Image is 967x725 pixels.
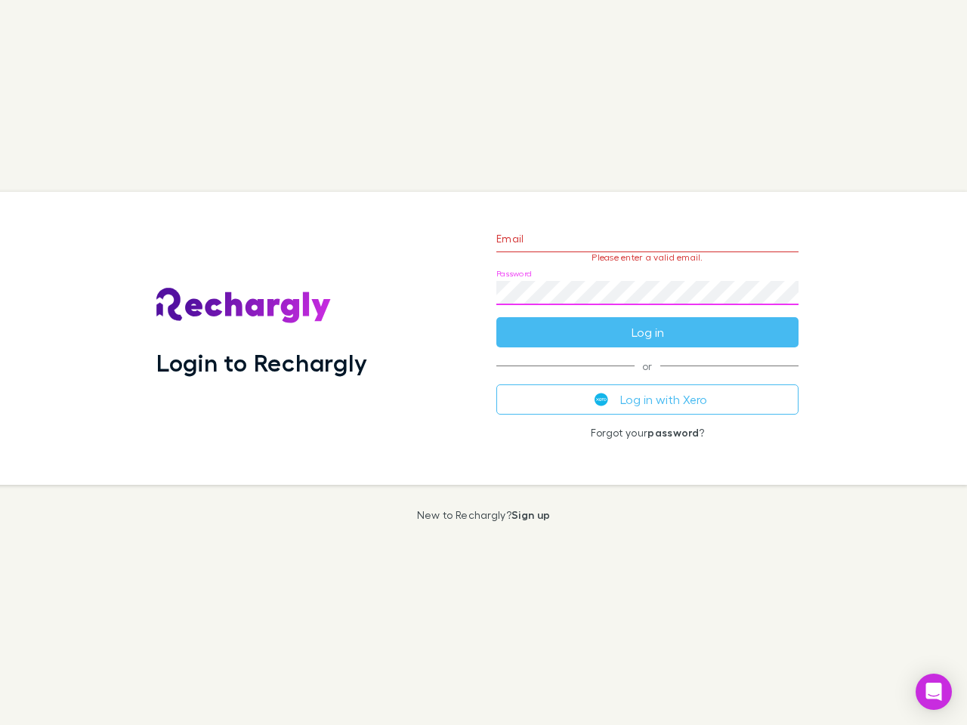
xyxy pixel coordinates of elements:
[496,384,799,415] button: Log in with Xero
[156,288,332,324] img: Rechargly's Logo
[916,674,952,710] div: Open Intercom Messenger
[496,252,799,263] p: Please enter a valid email.
[417,509,551,521] p: New to Rechargly?
[496,427,799,439] p: Forgot your ?
[156,348,367,377] h1: Login to Rechargly
[595,393,608,406] img: Xero's logo
[496,317,799,347] button: Log in
[647,426,699,439] a: password
[511,508,550,521] a: Sign up
[496,268,532,279] label: Password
